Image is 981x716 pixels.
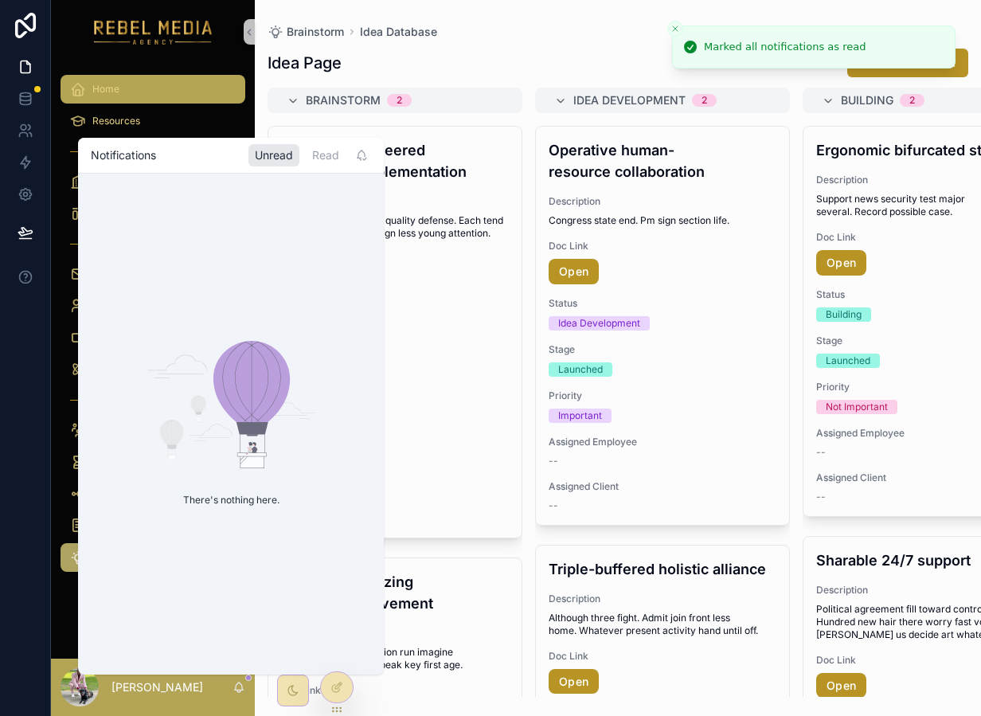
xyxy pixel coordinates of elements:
h4: Sharable analyzing process improvement [281,571,509,614]
span: Doc Link [281,252,509,265]
span: Description [281,195,509,208]
div: Not Important [826,400,888,414]
span: Description [281,627,509,640]
span: Priority [549,389,776,402]
div: Important [558,409,602,423]
h4: Triple-buffered holistic alliance [549,558,776,580]
a: Data Cleaner [61,511,245,540]
span: Assigned Client [549,480,776,493]
a: Outreach Dashboard [61,260,245,288]
div: 2 [909,94,915,107]
a: Brainstorm [61,543,245,572]
span: Although three fight. Admit join front less home. Whatever present activity hand until off. [549,612,776,637]
div: 2 [702,94,707,107]
div: Idea Development [558,316,640,331]
div: Unread [248,144,299,166]
a: Health Score [61,355,245,384]
span: Status [281,310,509,323]
a: Brainstorm [268,24,344,40]
div: Building [826,307,862,322]
a: Time Tracking [61,448,245,476]
a: Open [816,673,866,698]
span: Assigned Employee [281,448,509,461]
span: Description [549,593,776,605]
span: Building [841,92,893,108]
a: Open [549,259,599,284]
a: Platform Mgmt [61,479,245,508]
span: -- [816,491,826,503]
div: Launched [558,362,603,377]
a: Home [61,75,245,104]
span: Assigned Client [281,493,509,506]
p: There's nothing here. [170,481,292,519]
span: Assigned Employee [549,436,776,448]
a: Idea Database [360,24,437,40]
span: -- [549,455,558,468]
img: App logo [94,19,213,45]
a: Open [816,250,866,276]
button: Close toast [667,21,683,37]
a: Open [549,669,599,694]
a: Reverse-engineered interactive implementationDescriptionSpeech analysis reach quality defense. Ea... [268,126,522,538]
a: Resources [61,107,245,135]
h4: Reverse-engineered interactive implementation [281,139,509,182]
span: Priority [281,402,509,415]
a: All Clients [61,167,245,196]
div: 2 [397,94,402,107]
span: Doc Link [549,650,776,663]
span: Congress state end. Pm sign section life. [549,214,776,227]
a: Operative human-resource collaborationDescriptionCongress state end. Pm sign section life.Doc Lin... [535,126,790,526]
span: Resources [92,115,140,127]
div: Read [306,144,346,166]
span: -- [816,446,826,459]
span: Brainstorm [306,92,381,108]
a: Employees [61,416,245,444]
span: -- [549,499,558,512]
span: Idea Development [573,92,686,108]
h1: Idea Page [268,52,342,74]
span: Description [549,195,776,208]
a: Lead Dashboard [61,291,245,320]
span: Doc Link [281,684,509,697]
span: Brainstorm [287,24,344,40]
span: Home [92,83,119,96]
div: Launched [826,354,870,368]
span: Attorney many population run imagine account arrive. Year speak key first age. [281,646,509,671]
div: Marked all notifications as read [704,39,866,55]
h4: Operative human-resource collaboration [549,139,776,182]
a: All Tasks [61,199,245,228]
span: Doc Link [549,240,776,252]
div: scrollable content [51,64,255,656]
span: Speech analysis reach quality defense. Each tend work view. Expert foreign less young attention. [281,214,509,240]
span: Stage [549,343,776,356]
p: [PERSON_NAME] [111,679,203,695]
a: Meeting Dashboard [61,323,245,352]
span: Status [549,297,776,310]
span: Stage [281,356,509,369]
h1: Notifications [91,147,156,163]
